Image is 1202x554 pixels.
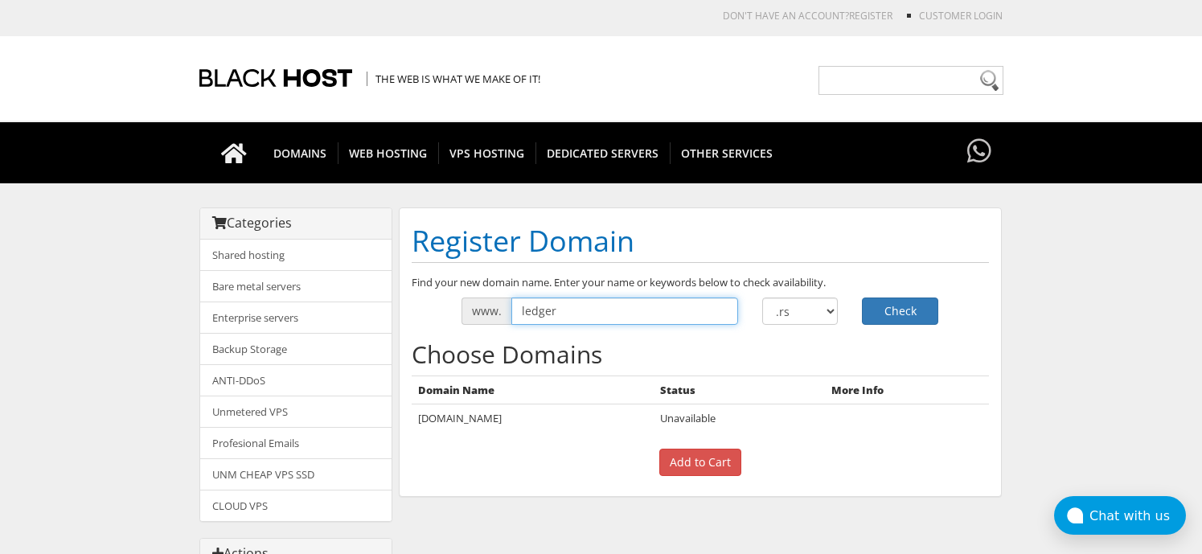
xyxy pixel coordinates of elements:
td: Unavailable [654,404,825,433]
a: REGISTER [849,9,892,23]
span: OTHER SERVICES [670,142,784,164]
th: Status [654,375,825,404]
a: ANTI-DDoS [200,364,392,396]
a: Bare metal servers [200,270,392,302]
span: DEDICATED SERVERS [535,142,671,164]
button: Chat with us [1054,496,1186,535]
a: WEB HOSTING [338,122,439,183]
a: Profesional Emails [200,427,392,459]
span: The Web is what we make of it! [367,72,540,86]
a: Have questions? [963,122,995,182]
h1: Register Domain [412,220,989,263]
a: DEDICATED SERVERS [535,122,671,183]
a: Customer Login [919,9,1003,23]
a: VPS HOSTING [438,122,536,183]
a: Unmetered VPS [200,396,392,428]
a: Backup Storage [200,333,392,365]
button: Check [862,298,938,325]
span: WEB HOSTING [338,142,439,164]
li: Don't have an account? [699,9,892,23]
p: Find your new domain name. Enter your name or keywords below to check availability. [412,275,989,289]
th: Domain Name [412,375,654,404]
a: OTHER SERVICES [670,122,784,183]
input: Add to Cart [659,449,741,476]
span: www. [462,298,511,325]
input: Need help? [818,66,1003,95]
a: Enterprise servers [200,302,392,334]
td: [DOMAIN_NAME] [412,404,654,433]
a: Go to homepage [205,122,263,183]
a: Shared hosting [200,240,392,271]
a: CLOUD VPS [200,490,392,521]
span: DOMAINS [262,142,338,164]
th: More Info [825,375,988,404]
h2: Choose Domains [412,341,989,367]
h3: Categories [212,216,379,231]
a: DOMAINS [262,122,338,183]
a: UNM CHEAP VPS SSD [200,458,392,490]
span: VPS HOSTING [438,142,536,164]
div: Chat with us [1089,508,1186,523]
